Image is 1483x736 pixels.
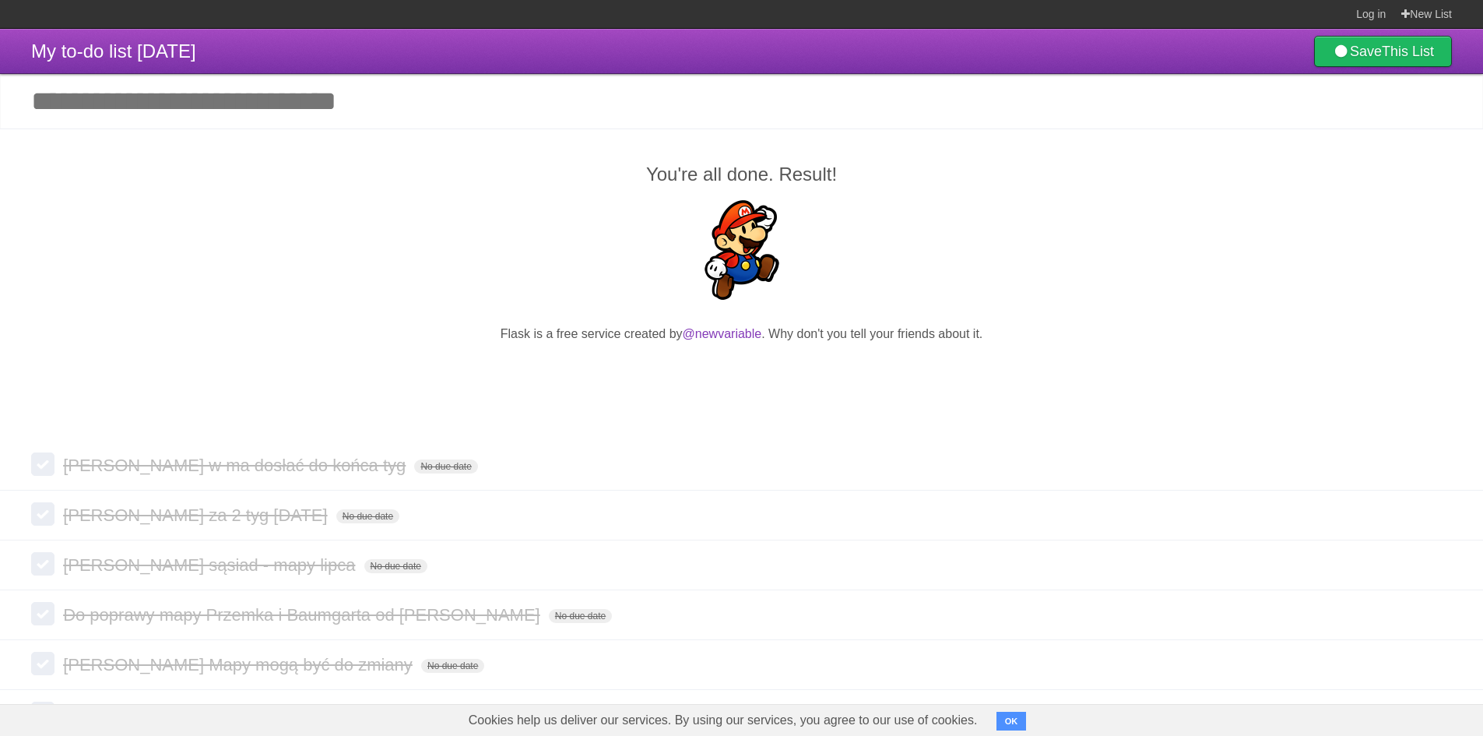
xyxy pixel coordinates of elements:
span: No due date [336,509,399,523]
img: Super Mario [692,200,792,300]
label: Done [31,602,54,625]
a: @newvariable [683,327,762,340]
span: Cookies help us deliver our services. By using our services, you agree to our use of cookies. [453,705,993,736]
h2: You're all done. Result! [31,160,1452,188]
span: My to-do list [DATE] [31,40,196,62]
span: [PERSON_NAME] w ma dosłać do końca tyg [63,456,409,475]
b: This List [1382,44,1434,59]
button: OK [996,712,1027,731]
label: Done [31,453,54,476]
a: SaveThis List [1314,36,1452,67]
label: Done [31,552,54,576]
label: Done [31,702,54,725]
span: [PERSON_NAME] Mapy mogą być do zmiany [63,655,416,674]
span: [PERSON_NAME] za 2 tyg [DATE] [63,505,331,525]
p: Flask is a free service created by . Why don't you tell your friends about it. [31,325,1452,343]
label: Done [31,502,54,526]
span: No due date [414,460,477,474]
span: Do poprawy mapy Przemka i Baumgarta od [PERSON_NAME] [63,605,544,625]
span: No due date [421,659,484,673]
span: No due date [549,609,612,623]
span: No due date [364,559,427,573]
label: Done [31,652,54,675]
span: [PERSON_NAME] sąsiad - mapy lipca [63,555,359,575]
iframe: X Post Button [714,363,770,385]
